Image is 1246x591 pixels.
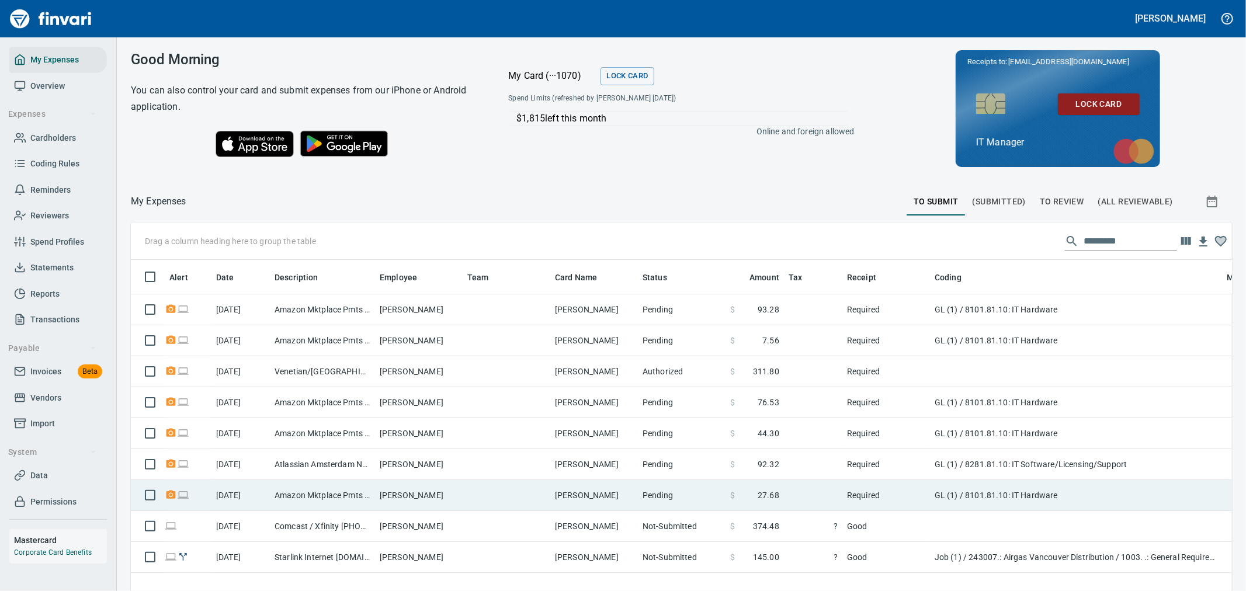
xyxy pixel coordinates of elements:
a: Vendors [9,385,107,411]
p: My Expenses [131,194,186,208]
img: Download on the App Store [216,131,294,157]
h6: Mastercard [14,534,107,547]
p: $1,815 left this month [516,112,848,126]
a: Cardholders [9,125,107,151]
span: Receipt Required [165,460,177,468]
span: Online transaction [177,336,189,344]
span: Permissions [30,495,77,509]
td: [DATE] [211,356,270,387]
td: Pending [638,325,726,356]
span: $ [730,551,735,563]
span: Split transaction [177,553,189,561]
td: Pending [638,449,726,480]
span: Amount [749,270,779,284]
h5: [PERSON_NAME] [1136,12,1206,25]
span: Online transaction [177,398,189,406]
span: System [8,445,96,460]
button: Expenses [4,103,101,125]
span: Transactions [30,312,79,327]
span: Online transaction [165,553,177,561]
a: Reports [9,281,107,307]
h6: You can also control your card and submit expenses from our iPhone or Android application. [131,82,479,115]
span: My Expenses [30,53,79,67]
td: [DATE] [211,294,270,325]
img: Finvari [7,5,95,33]
button: Lock Card [601,67,654,85]
td: [DATE] [211,542,270,573]
td: Pending [638,418,726,449]
span: (Submitted) [973,194,1026,209]
span: Overview [30,79,65,93]
button: Download table [1195,233,1212,251]
td: Job (1) / 243007.: Airgas Vancouver Distribution / 1003. .: General Requirements / 5: Other [930,542,1222,573]
span: Spend Profiles [30,235,84,249]
td: Amazon Mktplace Pmts [DOMAIN_NAME][URL] WA [270,294,375,325]
span: Beta [78,365,102,378]
span: Date [216,270,234,284]
td: Required [842,449,930,480]
span: Unable to determine tax [789,520,838,532]
span: Reviewers [30,208,69,223]
a: Import [9,411,107,437]
td: Not-Submitted [638,511,726,542]
nav: breadcrumb [131,194,186,208]
span: Lock Card [606,69,648,83]
span: Description [275,270,334,284]
p: My Card (···1070) [508,69,596,83]
span: Expenses [8,107,96,121]
td: [DATE] [211,449,270,480]
td: [PERSON_NAME] [375,480,463,511]
span: Online transaction [177,491,189,499]
a: Spend Profiles [9,229,107,255]
td: [PERSON_NAME] [550,418,638,449]
a: Statements [9,255,107,281]
td: Required [842,480,930,511]
span: Receipt Required [165,305,177,313]
td: [PERSON_NAME] [375,387,463,418]
img: mastercard.svg [1108,133,1160,170]
span: 44.30 [758,427,779,439]
td: [PERSON_NAME] [375,511,463,542]
img: Get it on Google Play [294,124,394,163]
span: Alert [169,270,188,284]
td: Authorized [638,356,726,387]
span: Reminders [30,183,71,197]
td: Atlassian Amsterdam Nhnl [270,449,375,480]
a: Permissions [9,489,107,515]
span: Payable [8,341,96,356]
td: GL (1) / 8281.81.10: IT Software/Licensing/Support [930,449,1222,480]
td: Venetian/[GEOGRAPHIC_DATA] [270,356,375,387]
td: Required [842,294,930,325]
td: Comcast / Xfinity [PHONE_NUMBER] OR [270,511,375,542]
a: Transactions [9,307,107,333]
span: (All Reviewable) [1098,194,1173,209]
span: Coding [935,270,977,284]
span: 92.32 [758,458,779,470]
td: [PERSON_NAME] [550,511,638,542]
td: [DATE] [211,511,270,542]
span: 27.68 [758,489,779,501]
td: GL (1) / 8101.81.10: IT Hardware [930,387,1222,418]
td: [PERSON_NAME] [550,387,638,418]
td: [PERSON_NAME] [550,480,638,511]
td: [PERSON_NAME] [375,294,463,325]
td: [PERSON_NAME] [375,418,463,449]
span: Team [467,270,504,284]
span: Receipt Required [165,336,177,344]
span: $ [730,397,735,408]
a: Reminders [9,177,107,203]
span: Online transaction [165,522,177,530]
td: Required [842,356,930,387]
td: [DATE] [211,325,270,356]
span: Receipt Required [165,491,177,499]
a: Overview [9,73,107,99]
a: Corporate Card Benefits [14,548,92,557]
span: $ [730,304,735,315]
span: 374.48 [753,520,779,532]
button: Lock Card [1058,93,1140,115]
td: Amazon Mktplace Pmts [DOMAIN_NAME][URL] WA [270,418,375,449]
span: 7.56 [762,335,779,346]
td: Not-Submitted [638,542,726,573]
td: Good [842,511,930,542]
